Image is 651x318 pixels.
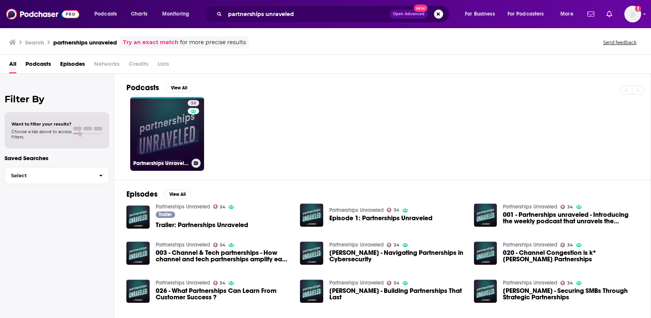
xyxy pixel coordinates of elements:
[131,9,147,19] span: Charts
[474,204,497,227] img: 001 - Partnerships unraveled - Introducing the weekly podcast that unravels the mysteries surroun...
[188,100,199,106] a: 34
[25,39,44,46] h3: Search
[560,9,573,19] span: More
[5,94,109,105] h2: Filter By
[300,204,323,227] img: Episode 1: Partnerships Unraveled
[89,8,127,20] button: open menu
[126,280,150,303] img: 026 - What Partnerships Can Learn From Customer Success ?
[503,8,555,20] button: open menu
[503,250,638,262] span: 020 - Channel Congestion is k*[PERSON_NAME] Partnerships
[126,189,191,199] a: EpisodesView All
[584,8,597,21] a: Show notifications dropdown
[191,100,196,107] span: 34
[156,288,291,301] a: 026 - What Partnerships Can Learn From Customer Success ?
[220,243,225,247] span: 34
[156,250,291,262] a: 003 - Channel & Tech partnerships - How channel and tech partnerships amplify each other
[60,58,85,73] a: Episodes
[329,242,384,248] a: Partnerships Unraveled
[220,281,225,285] span: 34
[158,58,169,73] span: Lists
[211,5,457,23] div: Search podcasts, credits, & more...
[567,243,573,247] span: 34
[213,243,226,247] a: 34
[387,243,399,247] a: 34
[603,8,615,21] a: Show notifications dropdown
[474,280,497,303] img: Lisa Campbell - Securing SMBs Through Strategic Partnerships
[9,58,16,73] a: All
[560,281,573,285] a: 34
[300,242,323,265] img: Melissa K. Smith - Navigating Partnerships in Cybersecurity
[126,83,159,92] h2: Podcasts
[164,190,191,199] button: View All
[162,9,189,19] span: Monitoring
[394,208,399,212] span: 34
[94,9,117,19] span: Podcasts
[393,12,424,16] span: Open Advanced
[329,215,432,221] a: Episode 1: Partnerships Unraveled
[624,6,641,22] button: Show profile menu
[11,121,72,127] span: Want to filter your results?
[123,38,179,47] a: Try an exact match
[465,9,495,19] span: For Business
[129,58,148,73] span: Credits
[213,281,226,285] a: 34
[560,205,573,209] a: 34
[156,222,248,228] a: Trailer: Partnerships Unraveled
[503,288,638,301] span: [PERSON_NAME] - Securing SMBs Through Strategic Partnerships
[394,281,399,285] span: 34
[11,129,72,140] span: Choose a tab above to access filters.
[157,8,199,20] button: open menu
[474,242,497,265] img: 020 - Channel Congestion is k*illing Partnerships
[387,281,399,285] a: 34
[165,83,193,92] button: View All
[5,173,93,178] span: Select
[503,204,557,210] a: Partnerships Unraveled
[6,7,79,21] img: Podchaser - Follow, Share and Rate Podcasts
[560,243,573,247] a: 34
[635,6,641,12] svg: Add a profile image
[300,280,323,303] img: Elise Carbone - Building Partnerships That Last
[53,39,117,46] h3: partnerships unraveled
[503,242,557,248] a: Partnerships Unraveled
[567,281,573,285] span: 34
[26,58,51,73] a: Podcasts
[503,211,638,224] a: 001 - Partnerships unraveled - Introducing the weekly podcast that unravels the mysteries surroun...
[159,212,172,217] span: Trailer
[389,10,428,19] button: Open AdvancedNew
[126,189,158,199] h2: Episodes
[414,5,428,12] span: New
[624,6,641,22] span: Logged in as inkhouseNYC
[156,280,210,286] a: Partnerships Unraveled
[156,204,210,210] a: Partnerships Unraveled
[126,242,150,265] img: 003 - Channel & Tech partnerships - How channel and tech partnerships amplify each other
[329,280,384,286] a: Partnerships Unraveled
[555,8,583,20] button: open menu
[387,208,399,212] a: 34
[503,250,638,262] a: 020 - Channel Congestion is k*illing Partnerships
[133,160,188,167] h3: Partnerships Unraveled
[220,205,225,209] span: 34
[126,205,150,229] img: Trailer: Partnerships Unraveled
[329,288,465,301] a: Elise Carbone - Building Partnerships That Last
[329,250,465,262] span: [PERSON_NAME] - Navigating Partnerships in Cybersecurity
[507,9,544,19] span: For Podcasters
[126,83,193,92] a: PodcastsView All
[180,38,246,47] span: for more precise results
